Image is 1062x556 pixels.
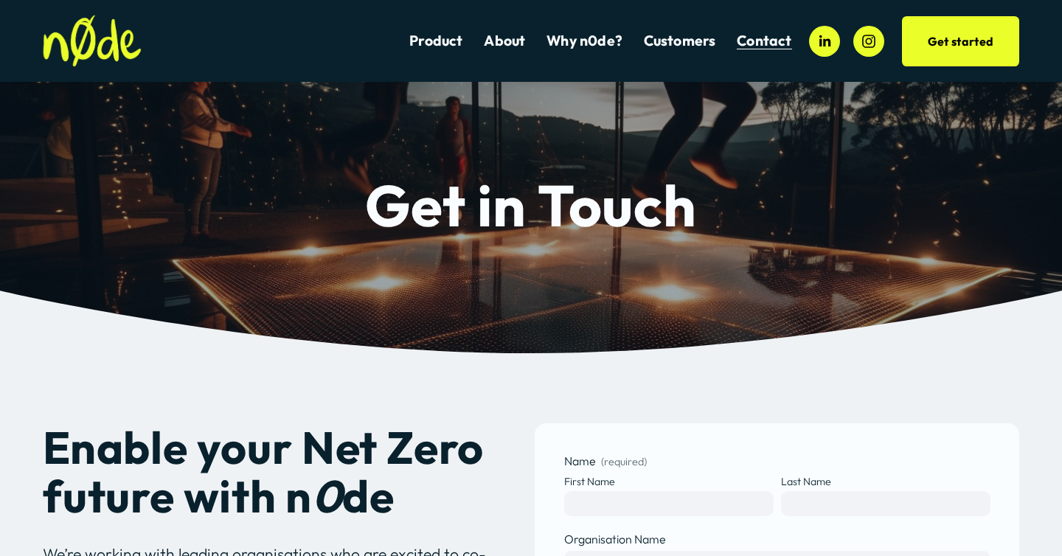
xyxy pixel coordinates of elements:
a: About [484,31,525,51]
h1: Get in Touch [43,176,1020,234]
h2: Enable your Net Zero future with n de [43,423,486,520]
a: LinkedIn [809,26,840,57]
a: Contact [737,31,791,51]
a: Instagram [853,26,884,57]
a: Get started [902,16,1020,66]
a: Product [409,31,462,51]
em: 0 [312,468,343,524]
a: folder dropdown [644,31,716,51]
span: Organisation Name [564,531,666,547]
span: Name [564,453,596,469]
img: n0de [43,15,142,67]
span: (required) [601,456,647,467]
div: First Name [564,475,774,491]
div: Last Name [781,475,990,491]
span: Customers [644,32,716,49]
a: Why n0de? [546,31,622,51]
